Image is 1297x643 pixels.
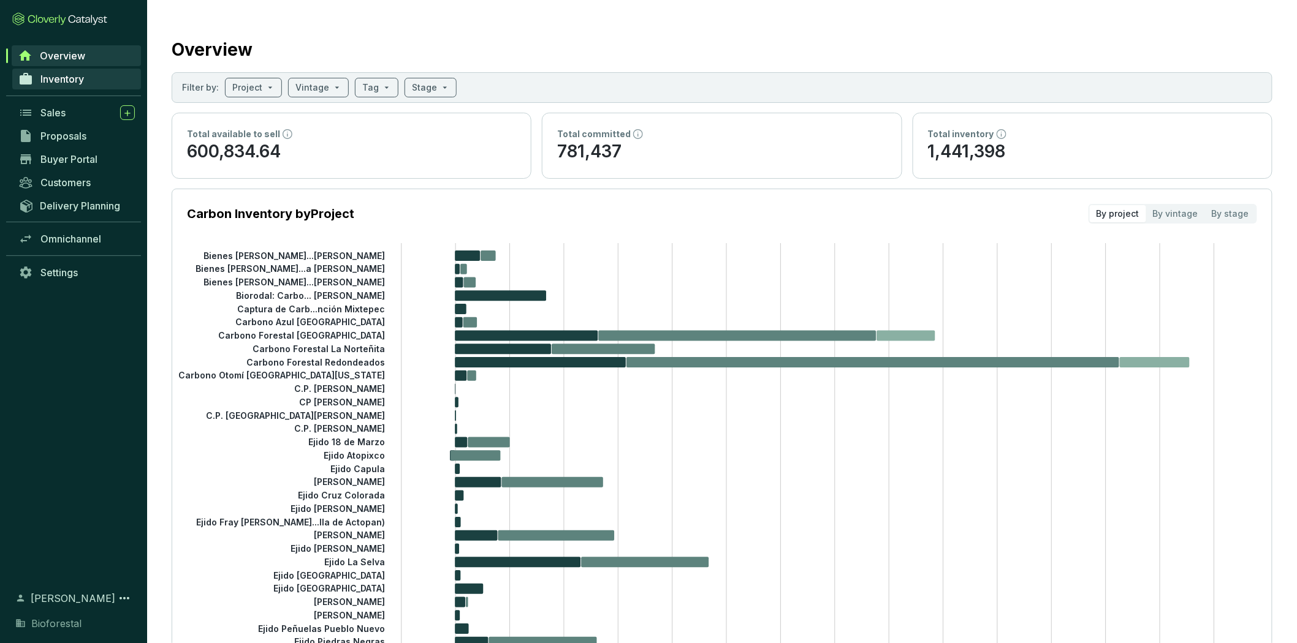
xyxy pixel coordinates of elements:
[1146,205,1205,222] div: By vintage
[12,262,141,283] a: Settings
[324,450,385,461] tspan: Ejido Atopixco
[182,81,219,94] p: Filter by:
[294,423,385,434] tspan: C.P. [PERSON_NAME]
[12,126,141,146] a: Proposals
[40,153,97,165] span: Buyer Portal
[253,344,385,354] tspan: Carbono Forestal La Norteñita
[557,128,631,140] p: Total committed
[12,149,141,170] a: Buyer Portal
[314,610,385,620] tspan: [PERSON_NAME]
[308,437,385,447] tspan: Ejido 18 de Marzo
[236,290,385,301] tspan: Biorodal: Carbo... [PERSON_NAME]
[314,596,385,607] tspan: [PERSON_NAME]
[12,102,141,123] a: Sales
[258,623,385,634] tspan: Ejido Peñuelas Pueblo Nuevo
[235,317,385,327] tspan: Carbono Azul [GEOGRAPHIC_DATA]
[273,570,385,581] tspan: Ejido [GEOGRAPHIC_DATA]
[31,591,115,606] span: [PERSON_NAME]
[324,557,385,567] tspan: Ejido La Selva
[203,250,385,261] tspan: Bienes [PERSON_NAME]...[PERSON_NAME]
[330,464,385,474] tspan: Ejido Capula
[40,107,66,119] span: Sales
[246,357,385,367] tspan: Carbono Forestal Redondeados
[40,266,78,279] span: Settings
[12,69,141,89] a: Inventory
[291,503,385,514] tspan: Ejido [PERSON_NAME]
[557,140,886,164] p: 781,437
[928,128,994,140] p: Total inventory
[12,45,141,66] a: Overview
[40,233,101,245] span: Omnichannel
[273,584,385,594] tspan: Ejido [GEOGRAPHIC_DATA]
[196,263,385,274] tspan: Bienes [PERSON_NAME]...a [PERSON_NAME]
[172,37,253,62] h2: Overview
[206,410,385,421] tspan: C.P. [GEOGRAPHIC_DATA][PERSON_NAME]
[40,73,84,85] span: Inventory
[12,195,141,216] a: Delivery Planning
[314,530,385,541] tspan: [PERSON_NAME]
[298,490,385,500] tspan: Ejido Cruz Colorada
[1090,205,1146,222] div: By project
[40,200,120,212] span: Delivery Planning
[928,140,1257,164] p: 1,441,398
[178,370,385,380] tspan: Carbono Otomí [GEOGRAPHIC_DATA][US_STATE]
[299,397,385,407] tspan: CP [PERSON_NAME]
[12,228,141,249] a: Omnichannel
[1205,205,1256,222] div: By stage
[218,330,385,340] tspan: Carbono Forestal [GEOGRAPHIC_DATA]
[196,517,385,527] tspan: Ejido Fray [PERSON_NAME]...lla de Actopan)
[40,130,86,142] span: Proposals
[40,176,91,189] span: Customers
[237,304,385,314] tspan: Captura de Carb...nción Mixtepec
[294,383,385,394] tspan: C.P. [PERSON_NAME]
[187,205,354,222] p: Carbon Inventory by Project
[31,616,82,631] span: Bioforestal
[203,277,385,287] tspan: Bienes [PERSON_NAME]...[PERSON_NAME]
[187,128,280,140] p: Total available to sell
[40,50,85,62] span: Overview
[1089,204,1257,224] div: segmented control
[12,172,141,193] a: Customers
[314,476,385,487] tspan: [PERSON_NAME]
[291,543,385,554] tspan: Ejido [PERSON_NAME]
[187,140,516,164] p: 600,834.64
